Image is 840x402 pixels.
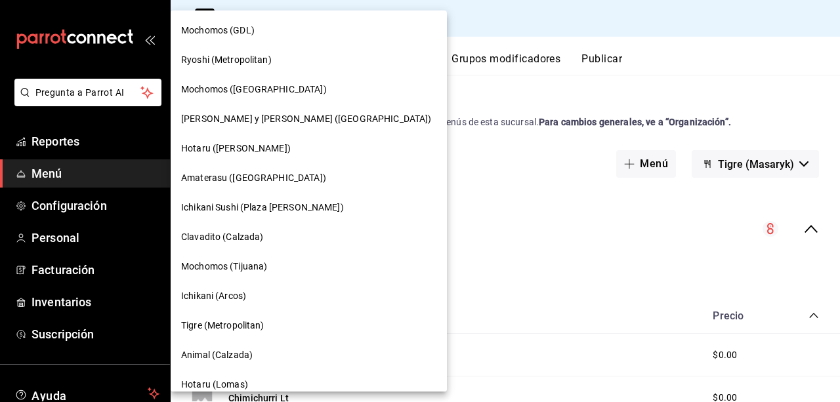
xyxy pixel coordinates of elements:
[171,163,447,193] div: Amaterasu ([GEOGRAPHIC_DATA])
[181,260,267,273] span: Mochomos (Tijuana)
[181,24,255,37] span: Mochomos (GDL)
[181,378,248,392] span: Hotaru (Lomas)
[171,193,447,222] div: Ichikani Sushi (Plaza [PERSON_NAME])
[171,340,447,370] div: Animal (Calzada)
[171,370,447,399] div: Hotaru (Lomas)
[171,252,447,281] div: Mochomos (Tijuana)
[171,222,447,252] div: Clavadito (Calzada)
[181,53,272,67] span: Ryoshi (Metropolitan)
[181,230,264,244] span: Clavadito (Calzada)
[171,75,447,104] div: Mochomos ([GEOGRAPHIC_DATA])
[181,201,344,214] span: Ichikani Sushi (Plaza [PERSON_NAME])
[171,104,447,134] div: [PERSON_NAME] y [PERSON_NAME] ([GEOGRAPHIC_DATA])
[181,171,326,185] span: Amaterasu ([GEOGRAPHIC_DATA])
[171,134,447,163] div: Hotaru ([PERSON_NAME])
[181,112,431,126] span: [PERSON_NAME] y [PERSON_NAME] ([GEOGRAPHIC_DATA])
[181,83,327,96] span: Mochomos ([GEOGRAPHIC_DATA])
[171,45,447,75] div: Ryoshi (Metropolitan)
[181,319,264,332] span: Tigre (Metropolitan)
[171,281,447,311] div: Ichikani (Arcos)
[181,289,246,303] span: Ichikani (Arcos)
[181,142,291,155] span: Hotaru ([PERSON_NAME])
[171,311,447,340] div: Tigre (Metropolitan)
[181,348,253,362] span: Animal (Calzada)
[171,16,447,45] div: Mochomos (GDL)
